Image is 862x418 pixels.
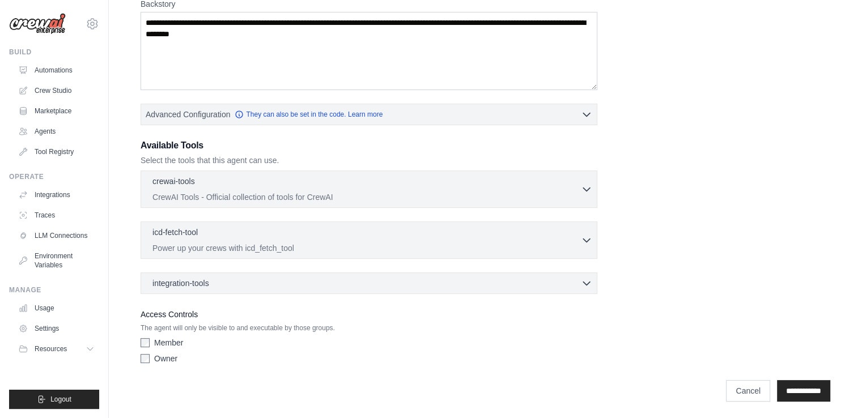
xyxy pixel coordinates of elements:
a: Tool Registry [14,143,99,161]
p: Power up your crews with icd_fetch_tool [152,242,581,254]
button: Advanced Configuration They can also be set in the code. Learn more [141,104,597,125]
a: Traces [14,206,99,224]
label: Member [154,337,183,348]
button: integration-tools [146,278,592,289]
a: Usage [14,299,99,317]
a: Automations [14,61,99,79]
span: Advanced Configuration [146,109,230,120]
div: Build [9,48,99,57]
a: Marketplace [14,102,99,120]
div: Manage [9,285,99,295]
p: The agent will only be visible to and executable by those groups. [141,323,597,332]
h3: Available Tools [141,139,597,152]
a: Integrations [14,186,99,204]
a: Cancel [726,380,770,402]
a: Crew Studio [14,82,99,100]
button: icd-fetch-tool Power up your crews with icd_fetch_tool [146,227,592,254]
span: Resources [35,344,67,353]
p: icd-fetch-tool [152,227,198,238]
label: Access Controls [141,308,597,321]
a: Settings [14,319,99,338]
p: CrewAI Tools - Official collection of tools for CrewAI [152,191,581,203]
p: Select the tools that this agent can use. [141,155,597,166]
a: Agents [14,122,99,140]
a: LLM Connections [14,227,99,245]
a: They can also be set in the code. Learn more [235,110,383,119]
button: Resources [14,340,99,358]
span: integration-tools [152,278,209,289]
p: crewai-tools [152,176,195,187]
a: Environment Variables [14,247,99,274]
div: Operate [9,172,99,181]
span: Logout [50,395,71,404]
label: Owner [154,353,177,364]
button: crewai-tools CrewAI Tools - Official collection of tools for CrewAI [146,176,592,203]
button: Logout [9,390,99,409]
img: Logo [9,13,66,35]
